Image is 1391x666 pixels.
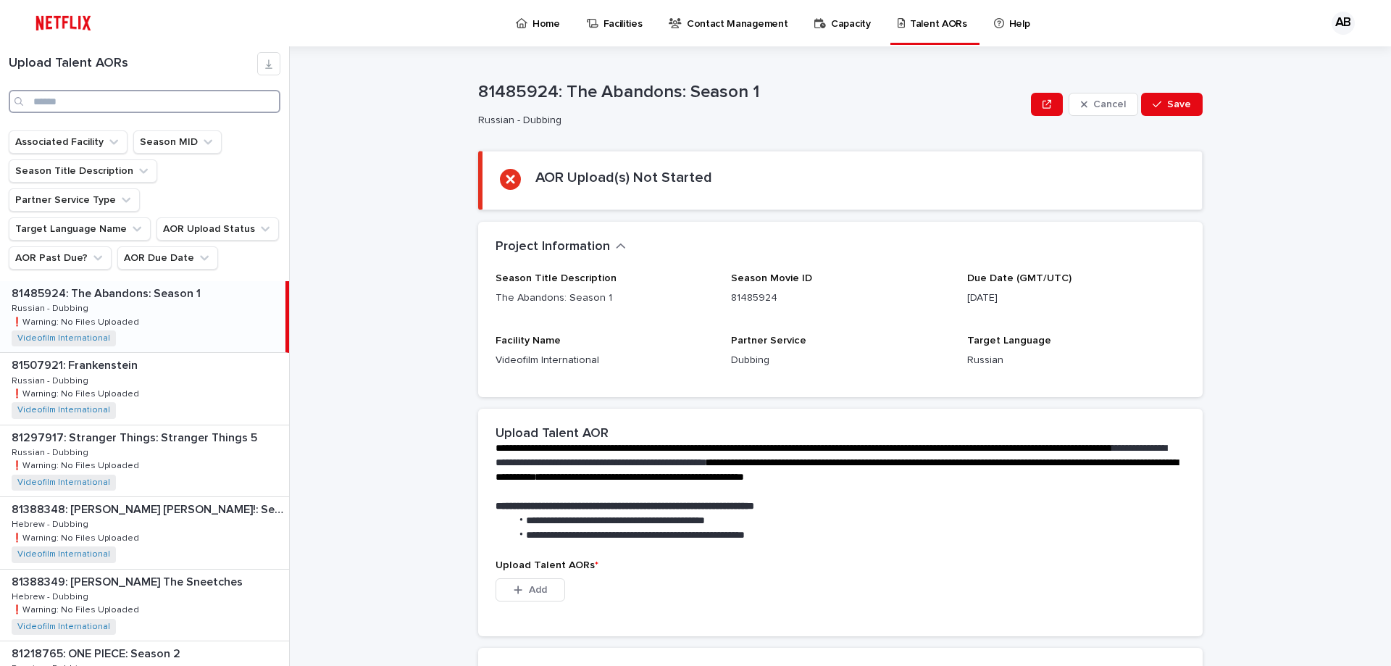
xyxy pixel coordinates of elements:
p: ❗️Warning: No Files Uploaded [12,602,142,615]
span: Cancel [1093,99,1126,109]
p: Russian - Dubbing [478,115,1019,127]
p: Russian - Dubbing [12,373,91,386]
span: Save [1167,99,1191,109]
span: Partner Service [731,336,806,346]
h2: Upload Talent AOR [496,426,609,442]
p: Russian [967,353,1185,368]
p: Dubbing [731,353,949,368]
span: Season Title Description [496,273,617,283]
p: 81388348: [PERSON_NAME] [PERSON_NAME]!: Season 1 [12,500,286,517]
button: Season MID [133,130,222,154]
span: Add [529,585,547,595]
button: Project Information [496,239,626,255]
button: Partner Service Type [9,188,140,212]
p: Russian - Dubbing [12,445,91,458]
a: Videofilm International [17,405,110,415]
span: Upload Talent AORs [496,560,598,570]
button: Season Title Description [9,159,157,183]
p: 81297917: Stranger Things: Stranger Things 5 [12,428,260,445]
p: 81507921: Frankenstein [12,356,141,372]
p: Hebrew - Dubbing [12,517,91,530]
button: Add [496,578,565,602]
h1: Upload Talent AORs [9,56,257,72]
span: Facility Name [496,336,561,346]
button: AOR Due Date [117,246,218,270]
p: Hebrew - Dubbing [12,589,91,602]
h2: Project Information [496,239,610,255]
p: The Abandons: Season 1 [496,291,714,306]
p: ❗️Warning: No Files Uploaded [12,315,142,328]
p: ❗️Warning: No Files Uploaded [12,458,142,471]
button: Associated Facility [9,130,128,154]
a: Videofilm International [17,622,110,632]
h2: AOR Upload(s) Not Started [535,169,712,186]
button: Target Language Name [9,217,151,241]
p: 81218765: ONE PIECE: Season 2 [12,644,183,661]
p: ❗️Warning: No Files Uploaded [12,530,142,544]
p: Videofilm International [496,353,714,368]
a: Videofilm International [17,478,110,488]
p: [DATE] [967,291,1185,306]
p: ❗️Warning: No Files Uploaded [12,386,142,399]
button: AOR Upload Status [156,217,279,241]
img: ifQbXi3ZQGMSEF7WDB7W [29,9,98,38]
p: 81388349: [PERSON_NAME] The Sneetches [12,573,246,589]
input: Search [9,90,280,113]
button: AOR Past Due? [9,246,112,270]
span: Target Language [967,336,1051,346]
a: Videofilm International [17,549,110,559]
span: Due Date (GMT/UTC) [967,273,1072,283]
p: 81485924: The Abandons: Season 1 [12,284,204,301]
a: Videofilm International [17,333,110,344]
span: Season Movie ID [731,273,812,283]
button: Cancel [1069,93,1138,116]
div: AB [1332,12,1355,35]
button: Save [1141,93,1203,116]
p: 81485924 [731,291,949,306]
p: Russian - Dubbing [12,301,91,314]
p: 81485924: The Abandons: Season 1 [478,82,1025,103]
